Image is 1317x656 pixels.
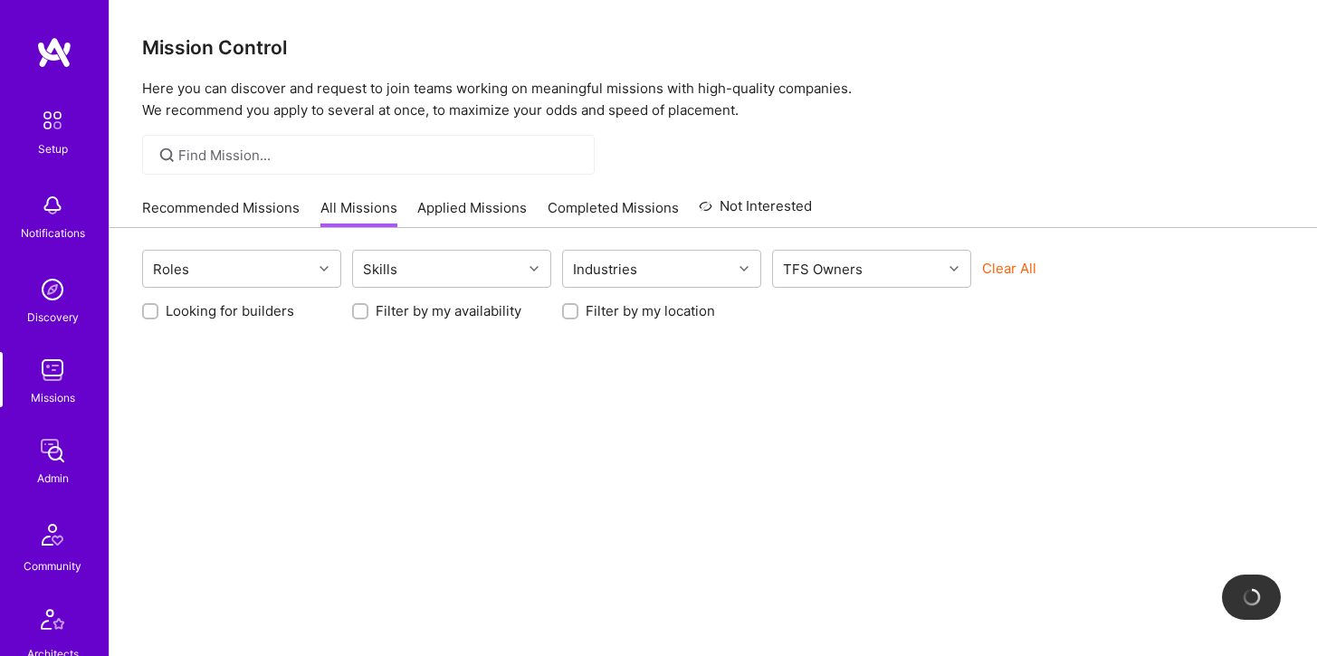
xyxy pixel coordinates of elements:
[36,36,72,69] img: logo
[38,139,68,158] div: Setup
[34,352,71,388] img: teamwork
[320,198,397,228] a: All Missions
[33,101,72,139] img: setup
[31,513,74,556] img: Community
[586,301,715,320] label: Filter by my location
[1243,588,1261,606] img: loading
[166,301,294,320] label: Looking for builders
[37,469,69,488] div: Admin
[320,264,329,273] i: icon Chevron
[417,198,527,228] a: Applied Missions
[24,556,81,575] div: Community
[548,198,679,228] a: Completed Missions
[31,601,74,644] img: Architects
[31,388,75,407] div: Missions
[142,36,1284,59] h3: Mission Control
[27,308,79,327] div: Discovery
[740,264,749,273] i: icon Chevron
[358,256,402,282] div: Skills
[568,256,642,282] div: Industries
[34,271,71,308] img: discovery
[778,256,867,282] div: TFS Owners
[157,145,177,166] i: icon SearchGrey
[34,187,71,223] img: bell
[142,198,300,228] a: Recommended Missions
[530,264,539,273] i: icon Chevron
[699,195,812,228] a: Not Interested
[148,256,194,282] div: Roles
[376,301,521,320] label: Filter by my availability
[142,78,1284,121] p: Here you can discover and request to join teams working on meaningful missions with high-quality ...
[982,259,1036,278] button: Clear All
[34,433,71,469] img: admin teamwork
[950,264,959,273] i: icon Chevron
[21,223,85,242] div: Notifications
[178,146,581,165] input: Find Mission...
